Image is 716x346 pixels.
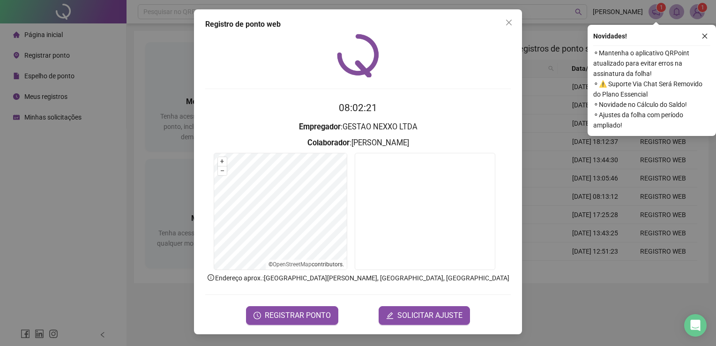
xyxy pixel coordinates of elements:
time: 08:02:21 [339,102,377,113]
span: ⚬ Novidade no Cálculo do Saldo! [593,99,710,110]
button: editSOLICITAR AJUSTE [379,306,470,325]
span: clock-circle [254,312,261,319]
span: Novidades ! [593,31,627,41]
span: ⚬ Mantenha o aplicativo QRPoint atualizado para evitar erros na assinatura da folha! [593,48,710,79]
span: edit [386,312,394,319]
li: © contributors. [268,261,344,268]
button: + [218,157,227,166]
span: close [505,19,513,26]
strong: Empregador [299,122,341,131]
span: SOLICITAR AJUSTE [397,310,462,321]
button: REGISTRAR PONTO [246,306,338,325]
h3: : GESTAO NEXXO LTDA [205,121,511,133]
span: ⚬ Ajustes da folha com período ampliado! [593,110,710,130]
h3: : [PERSON_NAME] [205,137,511,149]
a: OpenStreetMap [273,261,312,268]
span: REGISTRAR PONTO [265,310,331,321]
img: QRPoint [337,34,379,77]
p: Endereço aprox. : [GEOGRAPHIC_DATA][PERSON_NAME], [GEOGRAPHIC_DATA], [GEOGRAPHIC_DATA] [205,273,511,283]
strong: Colaborador [307,138,350,147]
div: Registro de ponto web [205,19,511,30]
div: Open Intercom Messenger [684,314,707,337]
span: ⚬ ⚠️ Suporte Via Chat Será Removido do Plano Essencial [593,79,710,99]
button: – [218,166,227,175]
button: Close [501,15,516,30]
span: close [701,33,708,39]
span: info-circle [207,273,215,282]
